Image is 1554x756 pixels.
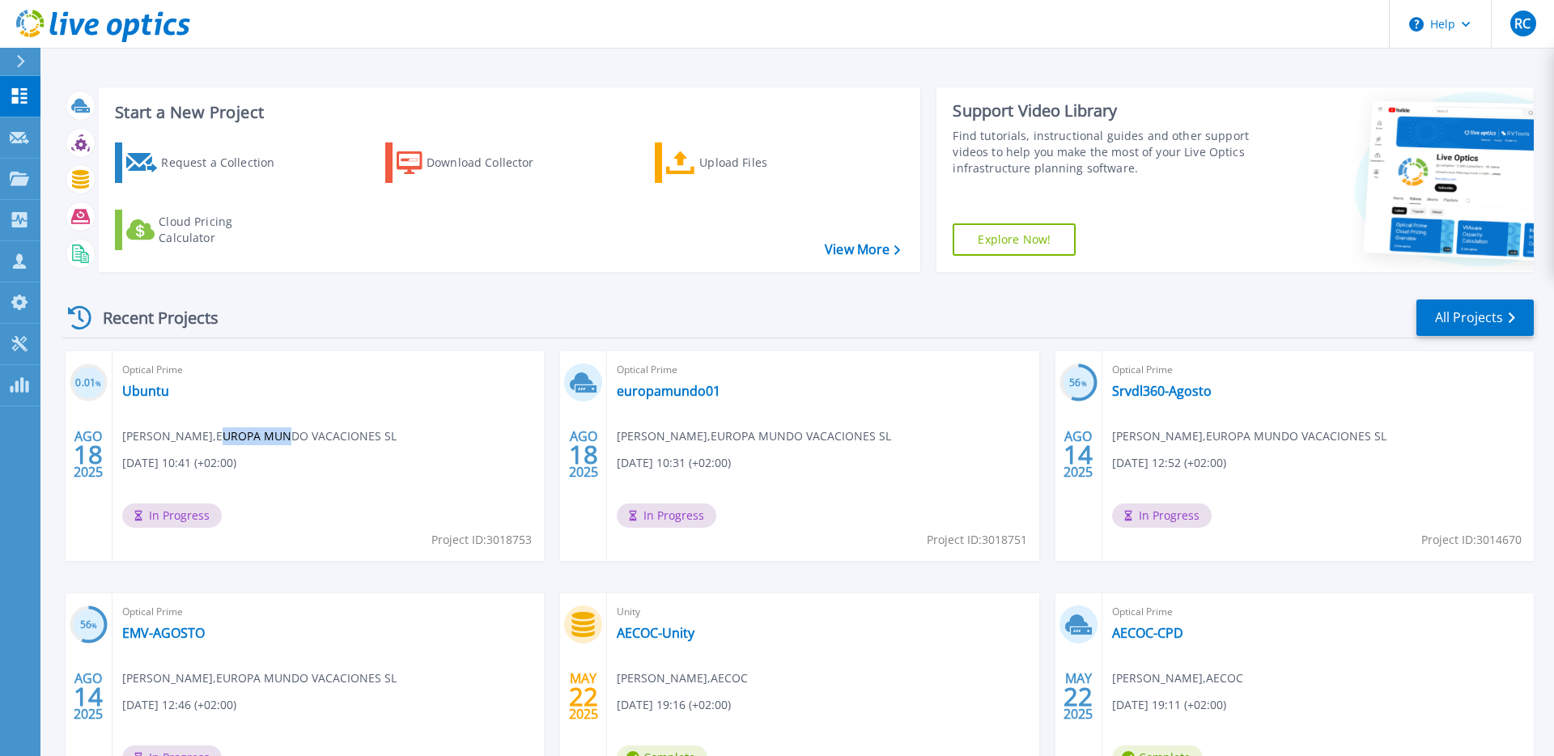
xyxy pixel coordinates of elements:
span: % [91,621,97,630]
a: europamundo01 [617,383,720,399]
span: [PERSON_NAME] , AECOC [1112,669,1243,687]
div: Upload Files [699,147,829,179]
span: [PERSON_NAME] , AECOC [617,669,748,687]
span: [PERSON_NAME] , EUROPA MUNDO VACACIONES SL [617,427,891,445]
div: MAY 2025 [1063,667,1093,726]
a: Ubuntu [122,383,169,399]
div: AGO 2025 [1063,425,1093,484]
span: [DATE] 19:11 (+02:00) [1112,696,1226,714]
div: AGO 2025 [73,425,104,484]
span: [PERSON_NAME] , EUROPA MUNDO VACACIONES SL [122,669,397,687]
span: Optical Prime [1112,361,1524,379]
a: Srvdl360-Agosto [1112,383,1212,399]
a: Upload Files [655,142,835,183]
span: % [1081,379,1087,388]
span: 14 [1064,448,1093,461]
span: In Progress [122,503,222,528]
div: Download Collector [427,147,556,179]
div: AGO 2025 [73,667,104,726]
span: [DATE] 10:31 (+02:00) [617,454,731,472]
a: Cloud Pricing Calculator [115,210,295,250]
div: MAY 2025 [568,667,599,726]
span: [DATE] 10:41 (+02:00) [122,454,236,472]
a: EMV-AGOSTO [122,625,205,641]
span: In Progress [617,503,716,528]
div: Request a Collection [161,147,291,179]
span: Project ID: 3014670 [1421,531,1522,549]
div: Recent Projects [62,298,240,338]
span: In Progress [1112,503,1212,528]
h3: 56 [70,616,108,635]
span: Optical Prime [1112,603,1524,621]
a: Explore Now! [953,223,1076,256]
a: All Projects [1416,299,1534,336]
div: Support Video Library [953,100,1257,121]
div: AGO 2025 [568,425,599,484]
h3: 56 [1059,374,1098,393]
span: [DATE] 12:52 (+02:00) [1112,454,1226,472]
a: Download Collector [385,142,566,183]
span: [DATE] 19:16 (+02:00) [617,696,731,714]
span: [PERSON_NAME] , EUROPA MUNDO VACACIONES SL [122,427,397,445]
span: 22 [569,690,598,703]
a: View More [825,242,900,257]
span: Optical Prime [122,603,534,621]
span: % [96,379,101,388]
h3: 0.01 [70,374,108,393]
span: 22 [1064,690,1093,703]
span: 14 [74,690,103,703]
span: Project ID: 3018751 [927,531,1027,549]
span: Unity [617,603,1029,621]
span: [PERSON_NAME] , EUROPA MUNDO VACACIONES SL [1112,427,1386,445]
span: [DATE] 12:46 (+02:00) [122,696,236,714]
span: Project ID: 3018753 [431,531,532,549]
h3: Start a New Project [115,104,900,121]
div: Cloud Pricing Calculator [159,214,288,246]
a: Request a Collection [115,142,295,183]
span: 18 [74,448,103,461]
div: Find tutorials, instructional guides and other support videos to help you make the most of your L... [953,128,1257,176]
span: RC [1514,17,1531,30]
span: 18 [569,448,598,461]
a: AECOC-CPD [1112,625,1183,641]
span: Optical Prime [617,361,1029,379]
a: AECOC-Unity [617,625,694,641]
span: Optical Prime [122,361,534,379]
